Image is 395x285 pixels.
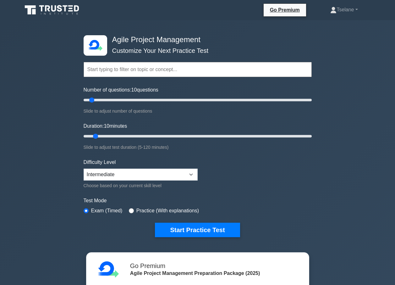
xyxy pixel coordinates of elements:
[84,122,127,130] label: Duration: minutes
[84,86,158,94] label: Number of questions: questions
[315,3,373,16] a: Tselane
[84,143,312,151] div: Slide to adjust test duration (5-120 minutes)
[266,6,304,14] a: Go Premium
[155,223,240,237] button: Start Practice Test
[91,207,123,215] label: Exam (Timed)
[131,87,137,92] span: 10
[84,107,312,115] div: Slide to adjust number of questions
[110,35,281,44] h4: Agile Project Management
[84,182,198,189] div: Choose based on your current skill level
[84,159,116,166] label: Difficulty Level
[104,123,109,129] span: 10
[136,207,199,215] label: Practice (With explanations)
[84,197,312,204] label: Test Mode
[84,62,312,77] input: Start typing to filter on topic or concept...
